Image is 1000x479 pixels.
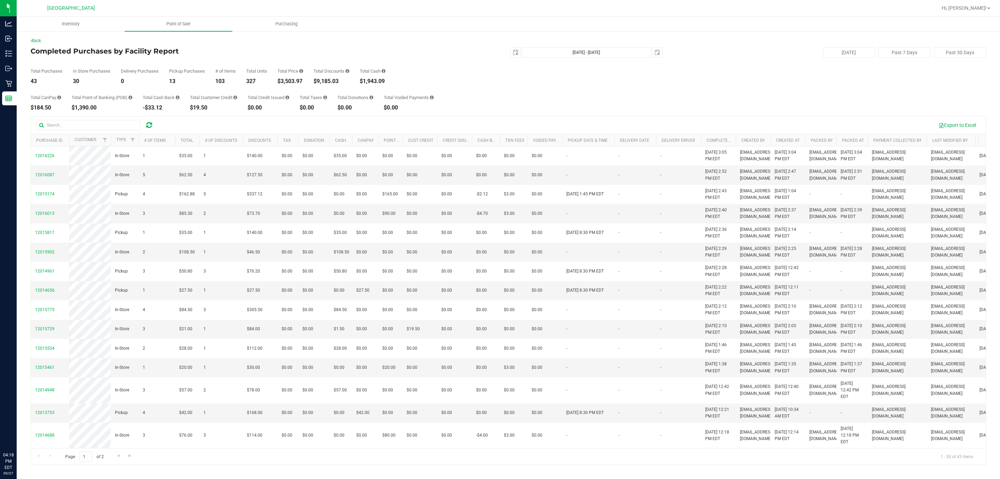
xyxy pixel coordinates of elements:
[618,268,619,275] span: -
[302,210,313,217] span: $0.00
[809,268,810,275] span: -
[476,249,487,255] span: $0.00
[566,268,604,275] span: [DATE] 8:30 PM EDT
[841,268,842,275] span: -
[504,229,515,236] span: $0.00
[247,172,262,178] span: $127.50
[215,69,236,73] div: # of Items
[125,17,233,31] a: Point of Sale
[872,168,923,181] span: [EMAIL_ADDRESS][DOMAIN_NAME]
[873,138,922,143] a: Payment Collected By
[878,47,931,58] button: Past 7 Days
[179,153,192,159] span: $35.00
[334,153,347,159] span: $35.00
[5,95,12,102] inline-svg: Reports
[532,153,542,159] span: $0.00
[660,210,661,217] span: -
[740,168,774,181] span: [EMAIL_ADDRESS][DOMAIN_NAME]
[476,191,488,197] span: -$2.12
[282,153,292,159] span: $0.00
[73,69,110,73] div: In Store Purchases
[35,288,55,293] span: 12014656
[282,172,292,178] span: $0.00
[247,268,260,275] span: $76.20
[660,229,661,236] span: -
[203,210,206,217] span: 2
[72,95,132,100] div: Total Point of Banking (POB)
[334,210,344,217] span: $0.00
[356,210,367,217] span: $0.00
[841,168,864,181] span: [DATE] 2:51 PM EDT
[73,79,110,84] div: 30
[740,245,774,259] span: [EMAIL_ADDRESS][DOMAIN_NAME]
[17,17,125,31] a: Inventory
[121,69,159,73] div: Delivery Purchases
[407,249,417,255] span: $0.00
[143,268,145,275] span: 3
[36,120,140,130] input: Search...
[5,80,12,87] inline-svg: Retail
[337,105,373,111] div: $0.00
[266,21,307,27] span: Purchasing
[179,191,195,197] span: $162.88
[932,138,968,143] a: Last Modified By
[566,153,567,159] span: -
[566,172,567,178] span: -
[248,138,271,143] a: Discounts
[169,69,205,73] div: Pickup Purchases
[282,210,292,217] span: $0.00
[382,172,393,178] span: $0.00
[75,137,96,142] a: Customer
[809,229,810,236] span: -
[931,188,971,201] span: [EMAIL_ADDRESS][DOMAIN_NAME]
[566,210,567,217] span: -
[282,229,292,236] span: $0.00
[476,172,487,178] span: $0.00
[334,172,347,178] span: $62.50
[277,69,303,73] div: Total Price
[476,229,487,236] span: $0.00
[443,138,472,143] a: Credit Issued
[360,79,385,84] div: $1,943.09
[302,249,313,255] span: $0.00
[775,265,801,278] span: [DATE] 12:42 PM EDT
[5,35,12,42] inline-svg: Inbound
[283,138,291,143] a: Tax
[125,451,135,461] a: Go to the last page
[179,229,192,236] span: $35.00
[115,153,129,159] span: In-Store
[337,95,373,100] div: Total Donations
[740,226,774,239] span: [EMAIL_ADDRESS][DOMAIN_NAME]
[382,268,393,275] span: $0.00
[660,268,661,275] span: -
[52,21,89,27] span: Inventory
[740,265,774,278] span: [EMAIL_ADDRESS][DOMAIN_NAME]
[407,268,417,275] span: $0.00
[314,69,349,73] div: Total Discounts
[31,38,41,43] a: Back
[360,69,385,73] div: Total Cash
[652,48,662,57] span: select
[407,172,417,178] span: $0.00
[568,138,608,143] a: Pickup Date & Time
[566,249,567,255] span: -
[441,172,452,178] span: $0.00
[5,65,12,72] inline-svg: Outbound
[934,119,981,131] button: Export to Excel
[302,153,313,159] span: $0.00
[809,191,810,197] span: -
[775,245,801,259] span: [DATE] 2:25 PM EDT
[285,95,289,100] i: Sum of all account credit issued for all refunds from returned purchases in the date range.
[872,245,923,259] span: [EMAIL_ADDRESS][DOMAIN_NAME]
[314,79,349,84] div: $9,185.03
[144,138,166,143] a: # of Items
[532,268,542,275] span: $0.00
[169,79,205,84] div: 13
[247,229,262,236] span: $140.00
[407,229,417,236] span: $0.00
[5,20,12,27] inline-svg: Analytics
[441,153,452,159] span: $0.00
[345,69,349,73] i: Sum of the discount values applied to the all purchases in the date range.
[203,249,206,255] span: 1
[35,192,55,196] span: 12015174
